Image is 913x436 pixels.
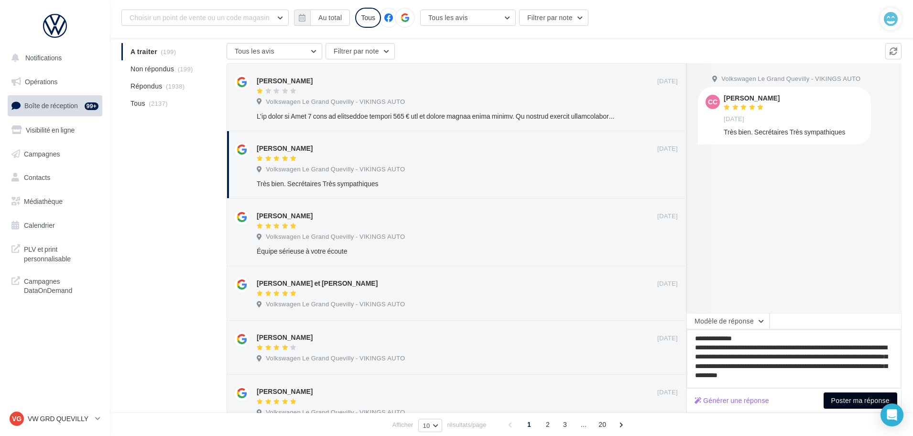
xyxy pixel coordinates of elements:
[724,115,744,123] span: [DATE]
[423,422,430,429] span: 10
[326,43,395,59] button: Filtrer par note
[6,144,104,164] a: Campagnes
[12,414,22,424] span: VG
[257,179,616,189] div: Très bien. Secrétaires Très sympathiques
[130,64,174,74] span: Non répondus
[24,275,98,295] span: Campagnes DataOnDemand
[6,95,104,116] a: Boîte de réception99+
[6,48,100,68] button: Notifications
[257,387,313,396] div: [PERSON_NAME]
[418,419,442,432] button: 10
[166,82,185,90] span: (1938)
[724,127,863,137] div: Très bien. Secrétaires Très sympathiques
[24,173,50,181] span: Contacts
[657,279,678,288] span: [DATE]
[24,221,55,229] span: Calendrier
[26,126,75,134] span: Visibilité en ligne
[540,417,555,432] span: 2
[691,395,773,406] button: Générer une réponse
[420,10,516,26] button: Tous les avis
[24,101,78,110] span: Boîte de réception
[880,403,903,426] div: Open Intercom Messenger
[28,414,91,424] p: VW GRD QUEVILLY
[24,243,98,263] span: PLV et print personnalisable
[257,211,313,221] div: [PERSON_NAME]
[6,72,104,92] a: Opérations
[657,388,678,397] span: [DATE]
[85,102,98,110] div: 99+
[6,271,104,299] a: Campagnes DataOnDemand
[824,392,897,409] button: Poster ma réponse
[447,420,487,429] span: résultats/page
[310,10,350,26] button: Au total
[8,410,102,428] a: VG VW GRD QUEVILLY
[6,120,104,140] a: Visibilité en ligne
[130,81,163,91] span: Répondus
[595,417,610,432] span: 20
[257,76,313,86] div: [PERSON_NAME]
[6,191,104,212] a: Médiathèque
[519,10,588,26] button: Filtrer par note
[686,313,770,329] button: Modèle de réponse
[257,279,378,288] div: [PERSON_NAME] et [PERSON_NAME]
[24,149,60,157] span: Campagnes
[294,10,350,26] button: Au total
[25,78,57,86] span: Opérations
[266,354,405,363] span: Volkswagen Le Grand Quevilly - VIKINGS AUTO
[257,112,616,121] div: L’ip dolor si Amet 7 cons ad elitseddoe tempori 565 € utl et dolore magnaa enima minimv. Qu nostr...
[257,144,313,153] div: [PERSON_NAME]
[257,333,313,342] div: [PERSON_NAME]
[130,13,270,22] span: Choisir un point de vente ou un code magasin
[721,75,860,83] span: Volkswagen Le Grand Quevilly - VIKINGS AUTO
[657,334,678,343] span: [DATE]
[6,239,104,267] a: PLV et print personnalisable
[355,8,381,28] div: Tous
[576,417,591,432] span: ...
[257,246,616,256] div: Équipe sérieuse à votre écoute
[392,420,413,429] span: Afficher
[266,233,405,241] span: Volkswagen Le Grand Quevilly - VIKINGS AUTO
[178,65,193,73] span: (199)
[130,99,145,108] span: Tous
[266,165,405,174] span: Volkswagen Le Grand Quevilly - VIKINGS AUTO
[266,408,405,417] span: Volkswagen Le Grand Quevilly - VIKINGS AUTO
[428,13,468,22] span: Tous les avis
[266,300,405,309] span: Volkswagen Le Grand Quevilly - VIKINGS AUTO
[708,97,717,107] span: CC
[235,47,274,55] span: Tous les avis
[121,10,289,26] button: Choisir un point de vente ou un code magasin
[724,95,780,101] div: [PERSON_NAME]
[25,54,62,62] span: Notifications
[657,145,678,153] span: [DATE]
[657,212,678,221] span: [DATE]
[557,417,573,432] span: 3
[6,168,104,188] a: Contacts
[266,98,405,106] span: Volkswagen Le Grand Quevilly - VIKINGS AUTO
[657,77,678,86] span: [DATE]
[24,197,63,205] span: Médiathèque
[149,100,168,107] span: (2137)
[522,417,537,432] span: 1
[6,215,104,235] a: Calendrier
[227,43,322,59] button: Tous les avis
